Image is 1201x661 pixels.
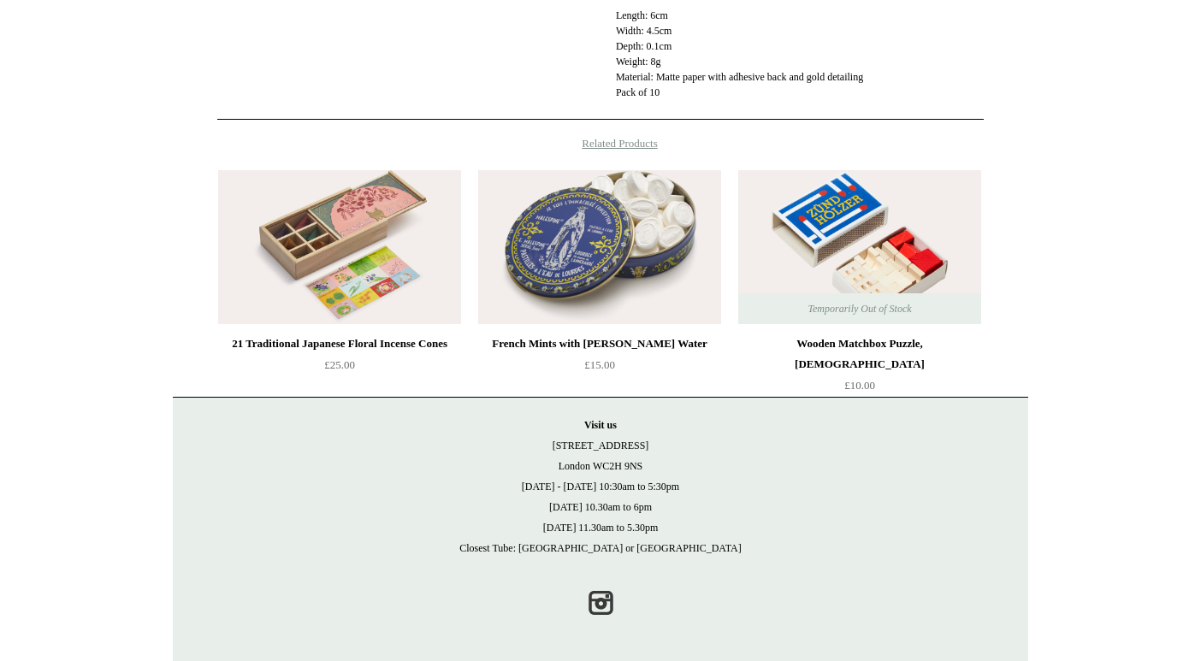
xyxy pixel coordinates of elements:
[582,584,619,622] a: Instagram
[218,170,461,324] a: 21 Traditional Japanese Floral Incense Cones 21 Traditional Japanese Floral Incense Cones
[190,415,1011,558] p: [STREET_ADDRESS] London WC2H 9NS [DATE] - [DATE] 10:30am to 5:30pm [DATE] 10.30am to 6pm [DATE] 1...
[478,333,721,404] a: French Mints with [PERSON_NAME] Water £15.00
[738,333,981,404] a: Wooden Matchbox Puzzle, [DEMOGRAPHIC_DATA] £10.00
[218,170,461,324] img: 21 Traditional Japanese Floral Incense Cones
[324,358,355,371] span: £25.00
[478,170,721,324] a: French Mints with Lourdes Water French Mints with Lourdes Water
[482,333,717,354] div: French Mints with [PERSON_NAME] Water
[742,333,977,375] div: Wooden Matchbox Puzzle, [DEMOGRAPHIC_DATA]
[738,170,981,324] img: Wooden Matchbox Puzzle, Church
[844,379,875,392] span: £10.00
[584,419,617,431] strong: Visit us
[790,293,928,324] span: Temporarily Out of Stock
[478,170,721,324] img: French Mints with Lourdes Water
[218,333,461,404] a: 21 Traditional Japanese Floral Incense Cones £25.00
[173,137,1028,150] h4: Related Products
[616,8,984,100] p: Length: 6cm Width: 4.5cm Depth: 0.1cm Weight: 8g Material: Matte paper with adhesive back and gol...
[222,333,457,354] div: 21 Traditional Japanese Floral Incense Cones
[738,170,981,324] a: Wooden Matchbox Puzzle, Church Wooden Matchbox Puzzle, Church Temporarily Out of Stock
[584,358,615,371] span: £15.00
